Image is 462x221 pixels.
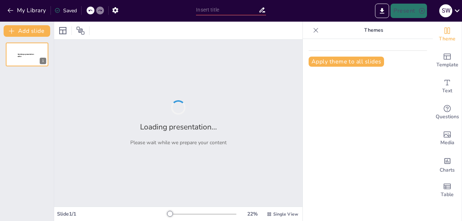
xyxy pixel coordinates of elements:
div: Add ready made slides [433,48,462,74]
div: Get real-time input from your audience [433,100,462,125]
p: Please wait while we prepare your content [130,139,227,146]
button: S W [439,4,452,18]
input: Insert title [196,5,258,15]
span: Sendsteps presentation editor [18,53,34,57]
span: Theme [439,35,456,43]
span: Table [441,191,454,199]
button: Add slide [4,25,50,37]
span: Single View [273,211,298,217]
div: Saved [55,7,77,14]
div: Add charts and graphs [433,151,462,177]
button: Present [391,4,427,18]
div: Add text boxes [433,74,462,100]
button: My Library [5,5,49,16]
button: Apply theme to all slides [309,57,384,67]
div: 1 [40,58,46,64]
div: S W [439,4,452,17]
span: Template [436,61,458,69]
div: Add a table [433,177,462,203]
span: Media [440,139,454,147]
button: Export to PowerPoint [375,4,389,18]
h2: Loading presentation... [140,122,217,132]
div: Add images, graphics, shapes or video [433,125,462,151]
span: Charts [440,166,455,174]
p: Themes [322,22,426,39]
span: Questions [436,113,459,121]
div: Layout [57,25,69,36]
span: Position [76,26,85,35]
div: 1 [6,43,48,66]
div: Change the overall theme [433,22,462,48]
span: Text [442,87,452,95]
div: Slide 1 / 1 [57,211,167,217]
div: 22 % [244,211,261,217]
